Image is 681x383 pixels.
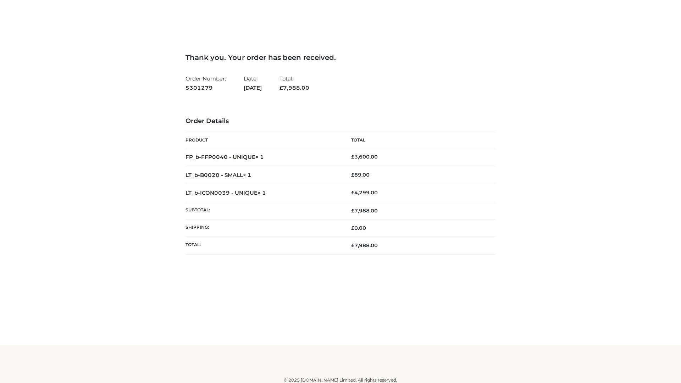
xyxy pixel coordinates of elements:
[186,117,495,125] h3: Order Details
[351,207,354,214] span: £
[351,189,378,196] bdi: 4,299.00
[186,132,340,148] th: Product
[186,202,340,219] th: Subtotal:
[351,225,354,231] span: £
[186,154,264,160] strong: FP_b-FFP0040 - UNIQUE
[244,72,262,94] li: Date:
[243,172,251,178] strong: × 1
[258,189,266,196] strong: × 1
[351,189,354,196] span: £
[279,84,283,91] span: £
[186,53,495,62] h3: Thank you. Your order has been received.
[186,189,266,196] strong: LT_b-ICON0039 - UNIQUE
[351,242,354,249] span: £
[351,172,354,178] span: £
[255,154,264,160] strong: × 1
[351,172,370,178] bdi: 89.00
[186,72,226,94] li: Order Number:
[279,84,309,91] span: 7,988.00
[186,220,340,237] th: Shipping:
[351,225,366,231] bdi: 0.00
[244,83,262,93] strong: [DATE]
[186,172,251,178] strong: LT_b-B0020 - SMALL
[351,154,354,160] span: £
[351,242,378,249] span: 7,988.00
[279,72,309,94] li: Total:
[351,154,378,160] bdi: 3,600.00
[186,83,226,93] strong: 5301279
[351,207,378,214] span: 7,988.00
[186,237,340,254] th: Total:
[340,132,495,148] th: Total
